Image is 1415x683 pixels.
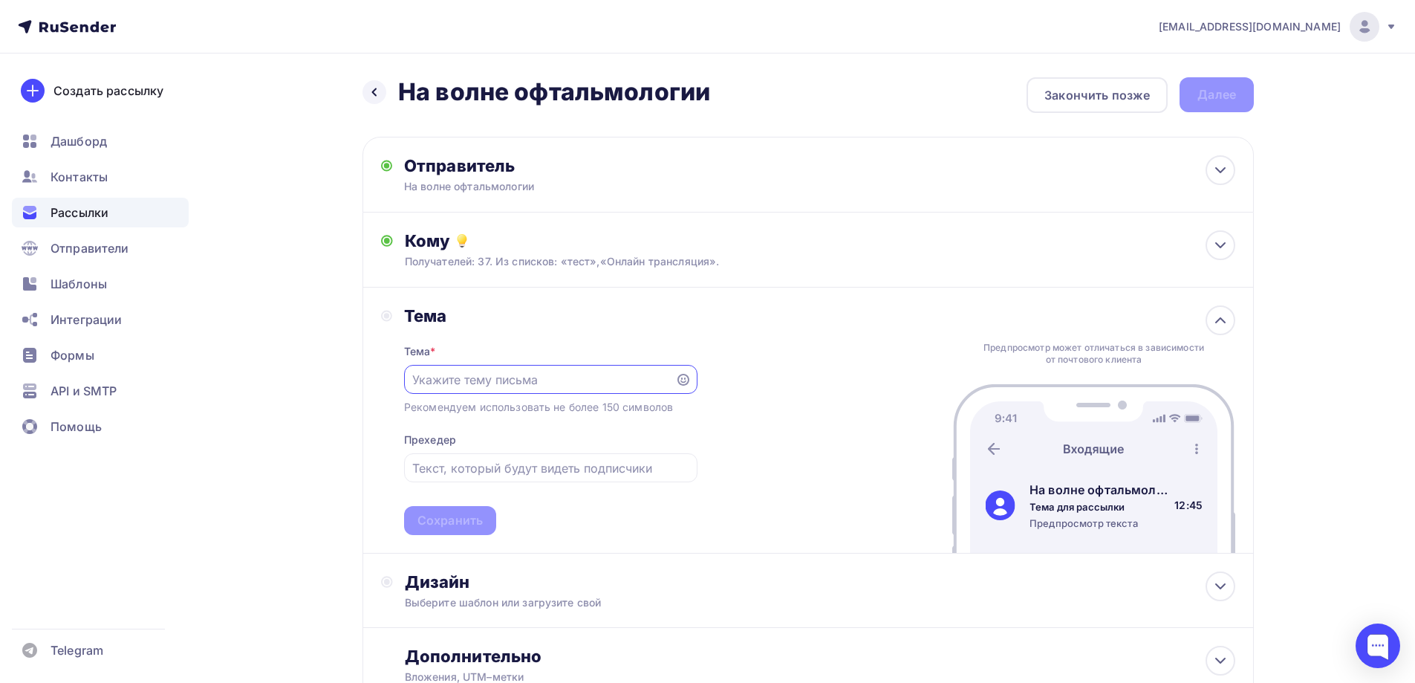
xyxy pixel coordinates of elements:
a: Контакты [12,162,189,192]
div: Тема [404,305,697,326]
input: Текст, который будут видеть подписчики [412,459,689,477]
div: Дополнительно [405,646,1235,667]
a: Дашборд [12,126,189,156]
div: Кому [405,230,1235,251]
input: Укажите тему письма [412,371,666,389]
span: Отправители [51,239,129,257]
a: Шаблоны [12,269,189,299]
span: Формы [51,346,94,364]
div: Создать рассылку [53,82,163,100]
a: Формы [12,340,189,370]
span: Telegram [51,641,103,659]
div: Тема [404,344,436,359]
span: Интеграции [51,311,122,328]
h2: На волне офтальмологии [398,77,710,107]
div: Предпросмотр текста [1029,517,1169,530]
div: Дизайн [405,572,1235,592]
span: [EMAIL_ADDRESS][DOMAIN_NAME] [1159,19,1341,34]
a: Рассылки [12,198,189,227]
div: Предпросмотр может отличаться в зависимости от почтового клиента [980,342,1209,366]
div: 12:45 [1174,498,1203,513]
span: Контакты [51,168,108,186]
div: Прехедер [404,433,456,447]
div: На волне офтальмологии [404,179,694,194]
div: Тема для рассылки [1029,500,1169,514]
span: API и SMTP [51,382,117,400]
a: Отправители [12,233,189,263]
span: Рассылки [51,204,108,221]
span: Шаблоны [51,275,107,293]
div: Получателей: 37. Из списков: «тест»,«Онлайн трансляция». [405,254,1153,269]
div: Рекомендуем использовать не более 150 символов [404,400,673,415]
div: На волне офтальмологии [1029,481,1169,499]
span: Дашборд [51,132,107,150]
a: [EMAIL_ADDRESS][DOMAIN_NAME] [1159,12,1397,42]
div: Закончить позже [1044,86,1150,104]
div: Выберите шаблон или загрузите свой [405,595,1153,610]
div: Отправитель [404,155,726,176]
span: Помощь [51,418,102,436]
